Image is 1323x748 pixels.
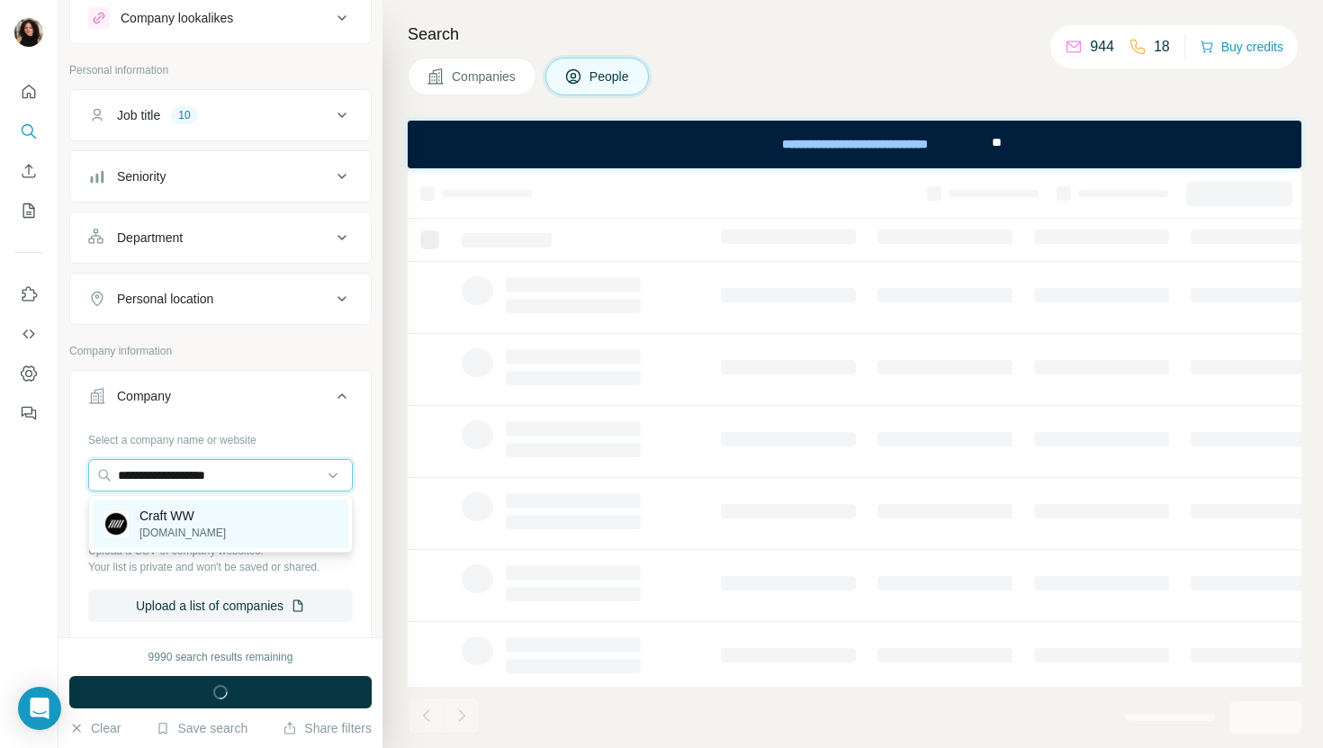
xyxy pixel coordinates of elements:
button: Use Surfe API [14,318,43,350]
button: Use Surfe on LinkedIn [14,278,43,311]
button: Search [14,115,43,148]
iframe: Banner [408,121,1301,168]
div: Seniority [117,167,166,185]
button: Buy credits [1200,34,1283,59]
button: Seniority [70,155,371,198]
p: Craft WW [139,507,226,525]
div: Company lookalikes [121,9,233,27]
button: Department [70,216,371,259]
button: Share filters [283,719,372,737]
button: Job title10 [70,94,371,137]
button: Clear [69,719,121,737]
span: Companies [452,68,517,86]
p: [DOMAIN_NAME] [139,525,226,541]
p: Personal information [69,62,372,78]
div: 10 [171,107,197,123]
img: Craft WW [103,511,129,536]
button: Personal location [70,277,371,320]
button: Enrich CSV [14,155,43,187]
button: Upload a list of companies [88,590,353,622]
p: 944 [1090,36,1114,58]
div: 9990 search results remaining [148,649,293,665]
button: Save search [156,719,247,737]
p: 18 [1154,36,1170,58]
div: Personal location [117,290,213,308]
div: Select a company name or website [88,425,353,448]
button: Dashboard [14,357,43,390]
p: Company information [69,343,372,359]
img: Avatar [14,18,43,47]
div: Department [117,229,183,247]
button: Quick start [14,76,43,108]
p: Your list is private and won't be saved or shared. [88,559,353,575]
button: Feedback [14,397,43,429]
button: My lists [14,194,43,227]
div: Open Intercom Messenger [18,687,61,730]
span: People [589,68,631,86]
div: Company [117,387,171,405]
h4: Search [408,22,1301,47]
button: Company [70,374,371,425]
div: Job title [117,106,160,124]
